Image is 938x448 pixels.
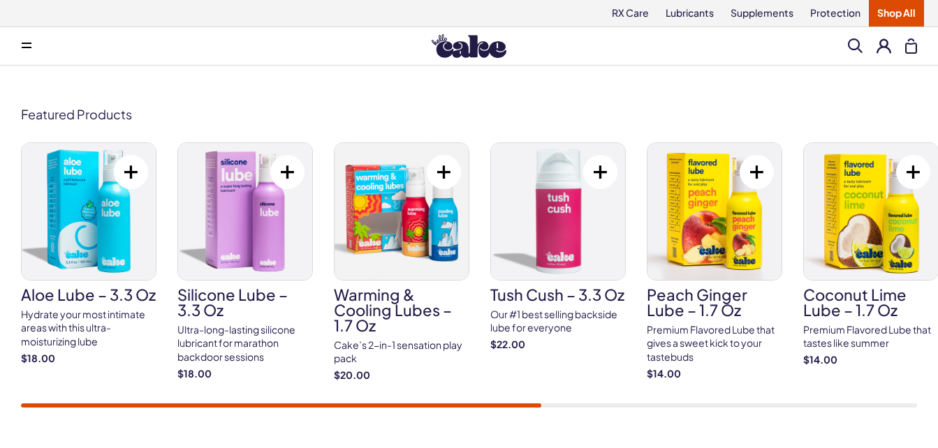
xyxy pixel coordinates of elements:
a: Aloe Lube – 3.3 oz Aloe Lube – 3.3 oz Hydrate your most intimate areas with this ultra-moisturizi... [21,142,156,365]
div: Premium Flavored Lube that gives a sweet kick to your tastebuds [647,323,782,364]
div: Ultra-long-lasting silicone lubricant for marathon backdoor sessions [177,323,313,364]
img: Aloe Lube – 3.3 oz [22,143,156,280]
a: Tush Cush – 3.3 oz Tush Cush – 3.3 oz Our #1 best selling backside lube for everyone $22.00 [490,142,626,352]
div: Cake’s 2-in-1 sensation play pack [334,338,469,366]
a: Warming & Cooling Lubes – 1.7 oz Warming & Cooling Lubes – 1.7 oz Cake’s 2-in-1 sensation play pa... [334,142,469,382]
strong: $18.00 [21,352,156,366]
h3: Warming & Cooling Lubes – 1.7 oz [334,287,469,333]
img: Tush Cush – 3.3 oz [491,143,625,280]
div: Our #1 best selling backside lube for everyone [490,308,626,335]
h3: Silicone Lube – 3.3 oz [177,287,313,318]
h3: Tush Cush – 3.3 oz [490,287,626,302]
h3: Aloe Lube – 3.3 oz [21,287,156,302]
img: Warming & Cooling Lubes – 1.7 oz [335,143,469,280]
img: Peach Ginger Lube – 1.7 oz [647,143,782,280]
h3: Peach Ginger Lube – 1.7 oz [647,287,782,318]
strong: $14.00 [647,367,782,381]
strong: $20.00 [334,368,469,382]
a: Peach Ginger Lube – 1.7 oz Peach Ginger Lube – 1.7 oz Premium Flavored Lube that gives a sweet ki... [647,142,782,380]
a: Silicone Lube – 3.3 oz Silicone Lube – 3.3 oz Ultra-long-lasting silicone lubricant for marathon ... [177,142,313,380]
strong: $18.00 [177,367,313,381]
img: Hello Cake [432,34,506,58]
strong: $22.00 [490,338,626,352]
div: Hydrate your most intimate areas with this ultra-moisturizing lube [21,308,156,349]
img: Coconut Lime Lube – 1.7 oz [804,143,938,280]
img: Silicone Lube – 3.3 oz [178,143,312,280]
